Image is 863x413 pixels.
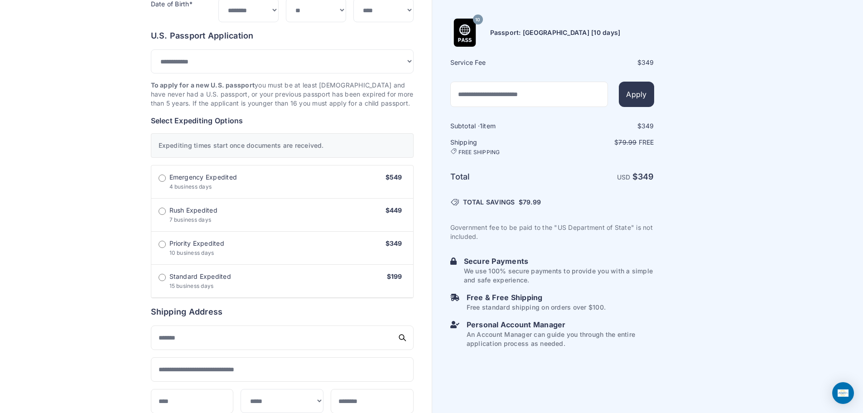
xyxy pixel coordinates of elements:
span: $449 [386,206,402,214]
button: Apply [619,82,654,107]
span: Emergency Expedited [169,173,237,182]
h6: Free & Free Shipping [467,292,606,303]
p: $ [553,138,654,147]
span: 79.99 [618,138,636,146]
span: Rush Expedited [169,206,217,215]
h6: Shipping Address [151,306,414,318]
span: USD [617,173,631,181]
p: An Account Manager can guide you through the entire application process as needed. [467,330,654,348]
span: 7 business days [169,216,212,223]
span: 10 business days [169,249,214,256]
p: We use 100% secure payments to provide you with a simple and safe experience. [464,267,654,285]
img: Product Name [451,19,479,47]
div: $ [553,58,654,67]
h6: Subtotal · item [450,121,551,131]
strong: To apply for a new U.S. passport [151,81,255,89]
p: Government fee to be paid to the "US Department of State" is not included. [450,223,654,241]
h6: Select Expediting Options [151,115,414,126]
h6: Service Fee [450,58,551,67]
h6: Passport: [GEOGRAPHIC_DATA] [10 days] [490,28,621,37]
div: $ [553,121,654,131]
h6: Shipping [450,138,551,156]
span: $349 [386,239,402,247]
div: Expediting times start once documents are received. [151,133,414,158]
span: 15 business days [169,282,214,289]
span: 10 [475,14,480,25]
h6: Total [450,170,551,183]
span: FREE SHIPPING [458,149,500,156]
span: $549 [386,173,402,181]
span: Free [639,138,654,146]
span: $ [519,198,541,207]
span: 349 [638,172,654,181]
span: Standard Expedited [169,272,231,281]
p: you must be at least [DEMOGRAPHIC_DATA] and have never had a U.S. passport, or your previous pass... [151,81,414,108]
div: Open Intercom Messenger [832,382,854,404]
h6: Secure Payments [464,256,654,267]
p: Free standard shipping on orders over $100. [467,303,606,312]
span: 349 [641,58,654,66]
span: $199 [387,272,402,280]
span: 349 [641,122,654,130]
span: TOTAL SAVINGS [463,198,515,207]
span: 1 [480,122,482,130]
span: 79.99 [523,198,541,206]
h6: U.S. Passport Application [151,29,414,42]
span: Priority Expedited [169,239,224,248]
span: 4 business days [169,183,212,190]
h6: Personal Account Manager [467,319,654,330]
strong: $ [632,172,654,181]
